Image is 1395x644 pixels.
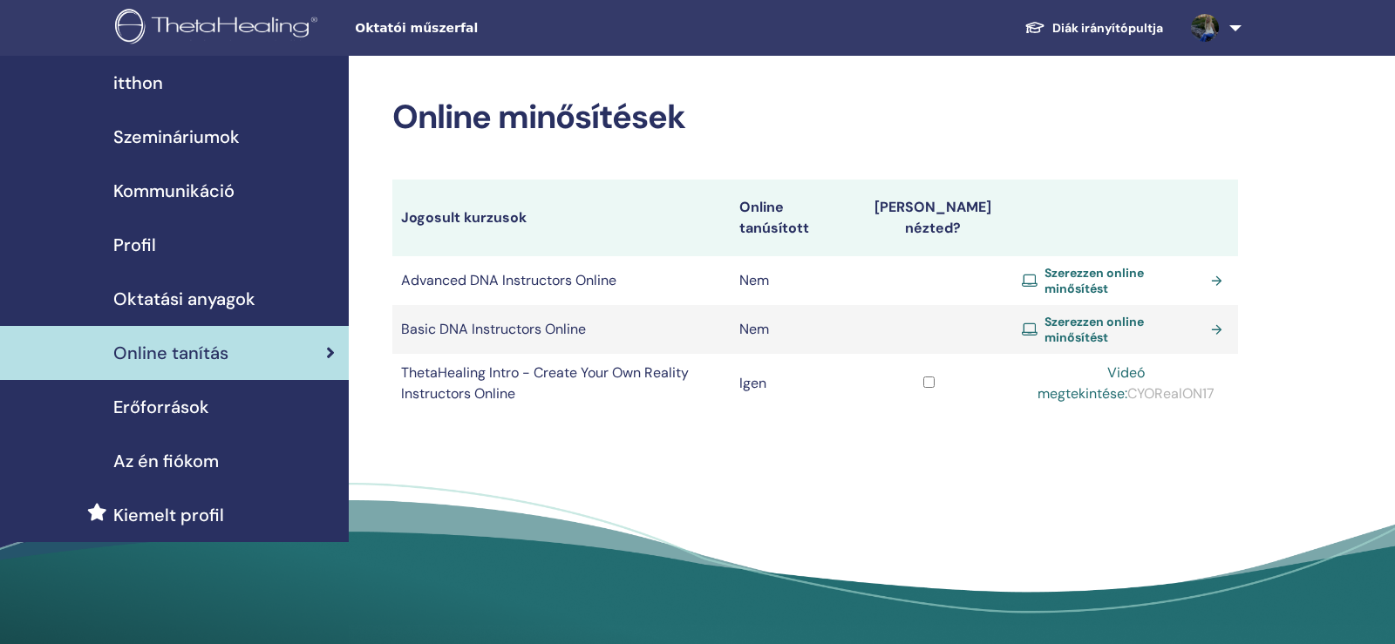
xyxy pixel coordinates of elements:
[731,256,844,305] td: Nem
[1045,265,1203,296] span: Szerezzen online minősítést
[113,70,163,96] span: itthon
[113,448,219,474] span: Az én fiókom
[392,98,1238,138] h2: Online minősítések
[355,19,616,37] span: Oktatói műszerfal
[1191,14,1219,42] img: default.jpg
[392,305,731,354] td: Basic DNA Instructors Online
[844,180,1013,256] th: [PERSON_NAME] nézted?
[731,180,844,256] th: Online tanúsított
[731,305,844,354] td: Nem
[1022,363,1229,404] div: CYORealON17
[1038,363,1145,403] a: Videó megtekintése:
[392,256,731,305] td: Advanced DNA Instructors Online
[392,354,731,413] td: ThetaHealing Intro - Create Your Own Reality Instructors Online
[1022,314,1229,345] a: Szerezzen online minősítést
[1045,314,1203,345] span: Szerezzen online minősítést
[113,340,228,366] span: Online tanítás
[392,180,731,256] th: Jogosult kurzusok
[113,178,235,204] span: Kommunikáció
[731,354,844,413] td: Igen
[115,9,323,48] img: logo.png
[1011,12,1177,44] a: Diák irányítópultja
[1024,20,1045,35] img: graduation-cap-white.svg
[113,502,224,528] span: Kiemelt profil
[113,232,156,258] span: Profil
[113,286,255,312] span: Oktatási anyagok
[113,394,209,420] span: Erőforrások
[1022,265,1229,296] a: Szerezzen online minősítést
[113,124,240,150] span: Szemináriumok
